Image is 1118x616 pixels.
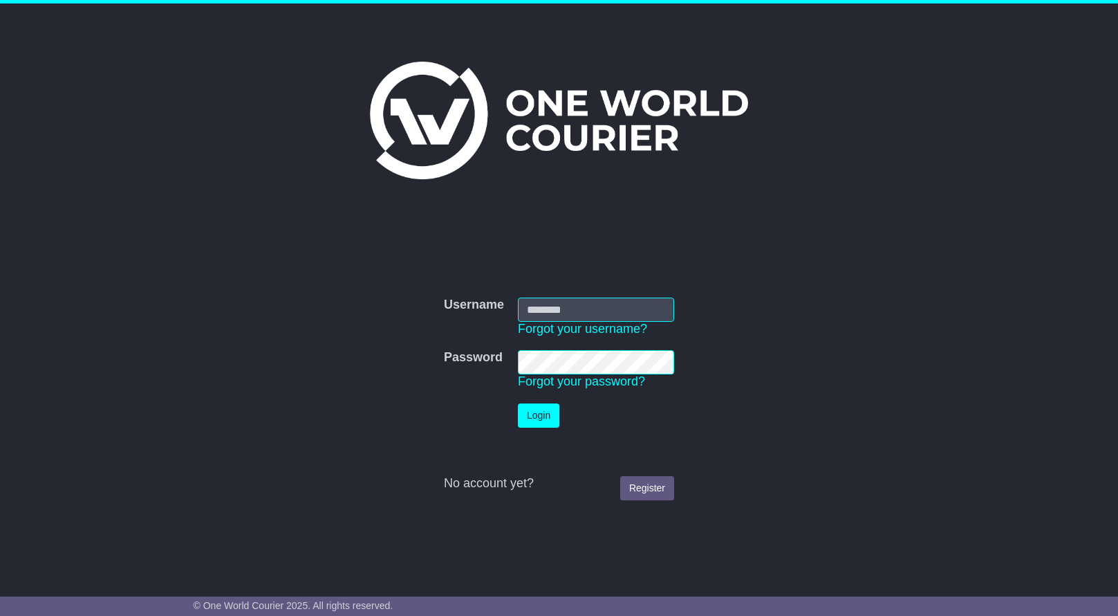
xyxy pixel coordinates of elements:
[518,322,647,336] a: Forgot your username?
[620,476,674,500] a: Register
[444,350,503,365] label: Password
[370,62,747,179] img: One World
[518,404,559,428] button: Login
[194,600,393,611] span: © One World Courier 2025. All rights reserved.
[444,298,504,313] label: Username
[518,374,645,388] a: Forgot your password?
[444,476,674,491] div: No account yet?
